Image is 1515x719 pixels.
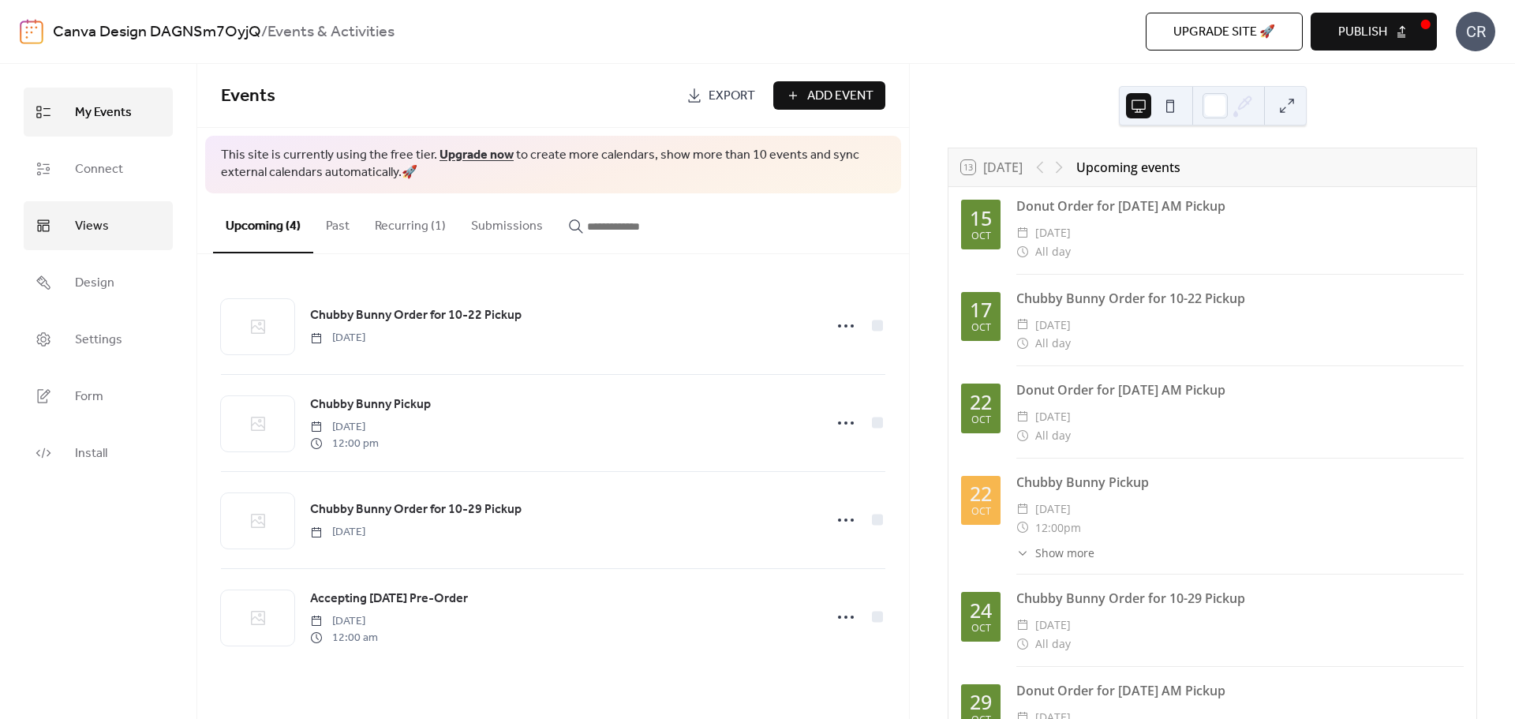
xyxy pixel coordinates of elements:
[53,17,261,47] a: Canva Design DAGNSm7OyjQ
[20,19,43,44] img: logo
[310,305,522,326] a: Chubby Bunny Order for 10-22 Pickup
[24,429,173,477] a: Install
[75,271,114,296] span: Design
[773,81,885,110] button: Add Event
[75,384,103,410] span: Form
[1016,316,1029,335] div: ​
[310,524,365,541] span: [DATE]
[310,589,468,609] a: Accepting [DATE] Pre-Order
[213,193,313,253] button: Upcoming (4)
[1456,12,1495,51] div: CR
[1035,407,1071,426] span: [DATE]
[75,157,123,182] span: Connect
[1146,13,1303,51] button: Upgrade site 🚀
[362,193,458,252] button: Recurring (1)
[310,500,522,520] a: Chubby Bunny Order for 10-29 Pickup
[1035,223,1071,242] span: [DATE]
[24,88,173,137] a: My Events
[1035,242,1071,261] span: All day
[1311,13,1437,51] button: Publish
[75,214,109,239] span: Views
[1016,242,1029,261] div: ​
[709,87,755,106] span: Export
[1016,635,1029,653] div: ​
[1035,519,1081,537] span: 12:00pm
[1173,23,1275,42] span: Upgrade site 🚀
[1035,426,1071,445] span: All day
[1016,545,1094,561] button: ​Show more
[1035,616,1071,635] span: [DATE]
[458,193,555,252] button: Submissions
[221,147,885,182] span: This site is currently using the free tier. to create more calendars, show more than 10 events an...
[970,392,992,412] div: 22
[310,306,522,325] span: Chubby Bunny Order for 10-22 Pickup
[313,193,362,252] button: Past
[807,87,873,106] span: Add Event
[440,143,514,167] a: Upgrade now
[1016,407,1029,426] div: ​
[1016,426,1029,445] div: ​
[1016,473,1464,492] div: Chubby Bunny Pickup
[267,17,395,47] b: Events & Activities
[310,436,379,452] span: 12:00 pm
[24,258,173,307] a: Design
[24,372,173,421] a: Form
[1016,289,1464,308] div: Chubby Bunny Order for 10-22 Pickup
[1016,519,1029,537] div: ​
[1016,334,1029,353] div: ​
[1035,635,1071,653] span: All day
[1035,316,1071,335] span: [DATE]
[24,201,173,250] a: Views
[675,81,767,110] a: Export
[310,330,365,346] span: [DATE]
[75,441,107,466] span: Install
[1016,380,1464,399] div: Donut Order for [DATE] AM Pickup
[75,328,122,353] span: Settings
[221,79,275,114] span: Events
[75,100,132,125] span: My Events
[1016,589,1464,608] div: Chubby Bunny Order for 10-29 Pickup
[310,500,522,519] span: Chubby Bunny Order for 10-29 Pickup
[310,590,468,609] span: Accepting [DATE] Pre-Order
[970,601,992,620] div: 24
[971,507,991,517] div: Oct
[1016,545,1029,561] div: ​
[24,315,173,364] a: Settings
[261,17,267,47] b: /
[310,419,379,436] span: [DATE]
[1016,681,1464,700] div: Donut Order for [DATE] AM Pickup
[310,395,431,414] span: Chubby Bunny Pickup
[1016,616,1029,635] div: ​
[310,395,431,415] a: Chubby Bunny Pickup
[971,231,991,242] div: Oct
[1016,223,1029,242] div: ​
[971,624,991,634] div: Oct
[1035,545,1094,561] span: Show more
[310,613,378,630] span: [DATE]
[970,300,992,320] div: 17
[1035,500,1071,519] span: [DATE]
[1035,334,1071,353] span: All day
[1016,197,1464,215] div: Donut Order for [DATE] AM Pickup
[1076,158,1180,177] div: Upcoming events
[970,208,992,228] div: 15
[970,692,992,712] div: 29
[310,630,378,646] span: 12:00 am
[971,323,991,333] div: Oct
[24,144,173,193] a: Connect
[1016,500,1029,519] div: ​
[970,484,992,504] div: 22
[971,415,991,425] div: Oct
[1338,23,1387,42] span: Publish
